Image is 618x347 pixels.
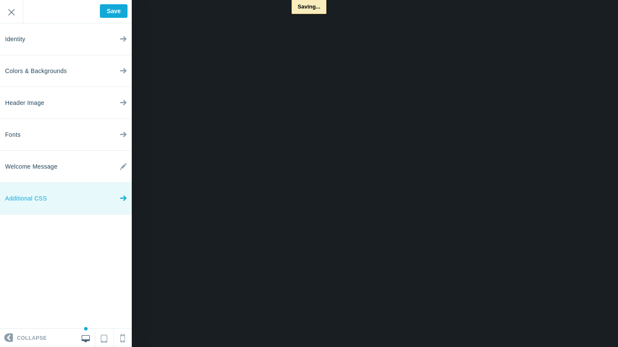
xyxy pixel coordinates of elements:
[5,183,47,214] span: Additional CSS
[5,23,26,55] span: Identity
[5,151,57,183] span: Welcome Message
[5,87,44,119] span: Header Image
[17,329,47,347] span: Collapse
[5,119,21,151] span: Fonts
[5,55,67,87] span: Colors & Backgrounds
